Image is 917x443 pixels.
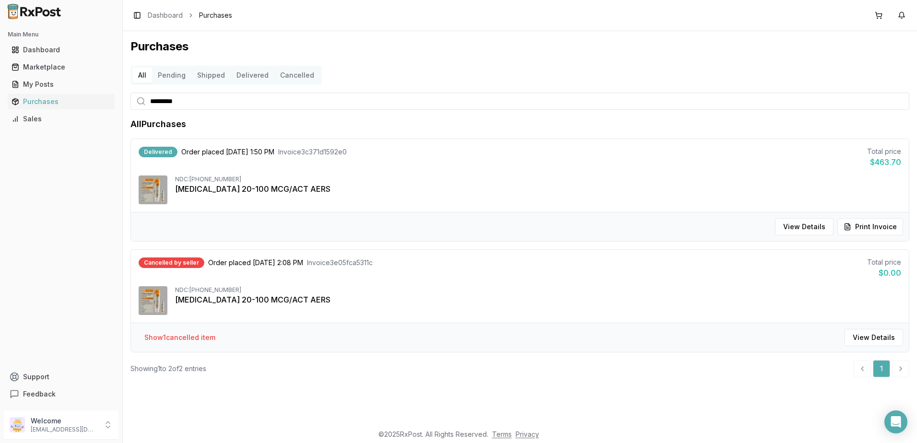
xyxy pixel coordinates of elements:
button: Dashboard [4,42,118,58]
h1: Purchases [130,39,909,54]
nav: pagination [854,360,909,377]
div: Total price [867,147,901,156]
button: Cancelled [274,68,320,83]
h2: Main Menu [8,31,115,38]
a: Dashboard [148,11,183,20]
button: Show1cancelled item [137,329,223,346]
button: View Details [845,329,903,346]
div: Cancelled by seller [139,257,204,268]
button: Support [4,368,118,385]
h1: All Purchases [130,117,186,131]
div: NDC: [PHONE_NUMBER] [175,286,901,294]
nav: breadcrumb [148,11,232,20]
div: NDC: [PHONE_NUMBER] [175,175,901,183]
div: $463.70 [867,156,901,168]
a: Terms [492,430,512,438]
button: Shipped [191,68,231,83]
a: Marketplace [8,58,115,76]
span: Feedback [23,389,56,399]
div: Purchases [12,97,111,106]
div: Dashboard [12,45,111,55]
div: Delivered [139,147,177,157]
button: Pending [152,68,191,83]
button: Print Invoice [837,218,903,235]
div: [MEDICAL_DATA] 20-100 MCG/ACT AERS [175,183,901,195]
img: Combivent Respimat 20-100 MCG/ACT AERS [139,286,167,315]
div: [MEDICAL_DATA] 20-100 MCG/ACT AERS [175,294,901,305]
a: My Posts [8,76,115,93]
div: Marketplace [12,62,111,72]
img: Combivent Respimat 20-100 MCG/ACT AERS [139,175,167,204]
button: My Posts [4,77,118,92]
span: Order placed [DATE] 2:08 PM [208,258,303,268]
a: Dashboard [8,41,115,58]
button: Purchases [4,94,118,109]
img: RxPost Logo [4,4,65,19]
div: My Posts [12,80,111,89]
a: Privacy [516,430,539,438]
p: Welcome [31,416,97,426]
button: Sales [4,111,118,127]
span: Invoice 3e05fca5311c [307,258,373,268]
div: Open Intercom Messenger [884,410,907,433]
img: User avatar [10,417,25,432]
button: Marketplace [4,59,118,75]
span: Purchases [199,11,232,20]
p: [EMAIL_ADDRESS][DOMAIN_NAME] [31,426,97,433]
button: Delivered [231,68,274,83]
a: Sales [8,110,115,128]
span: Invoice 3c371d1592e0 [278,147,347,157]
button: View Details [775,218,834,235]
button: All [132,68,152,83]
div: Sales [12,114,111,124]
div: Showing 1 to 2 of 2 entries [130,364,206,373]
span: Order placed [DATE] 1:50 PM [181,147,274,157]
div: Total price [867,257,901,267]
a: Purchases [8,93,115,110]
button: Feedback [4,385,118,403]
div: $0.00 [867,267,901,279]
a: 1 [873,360,890,377]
